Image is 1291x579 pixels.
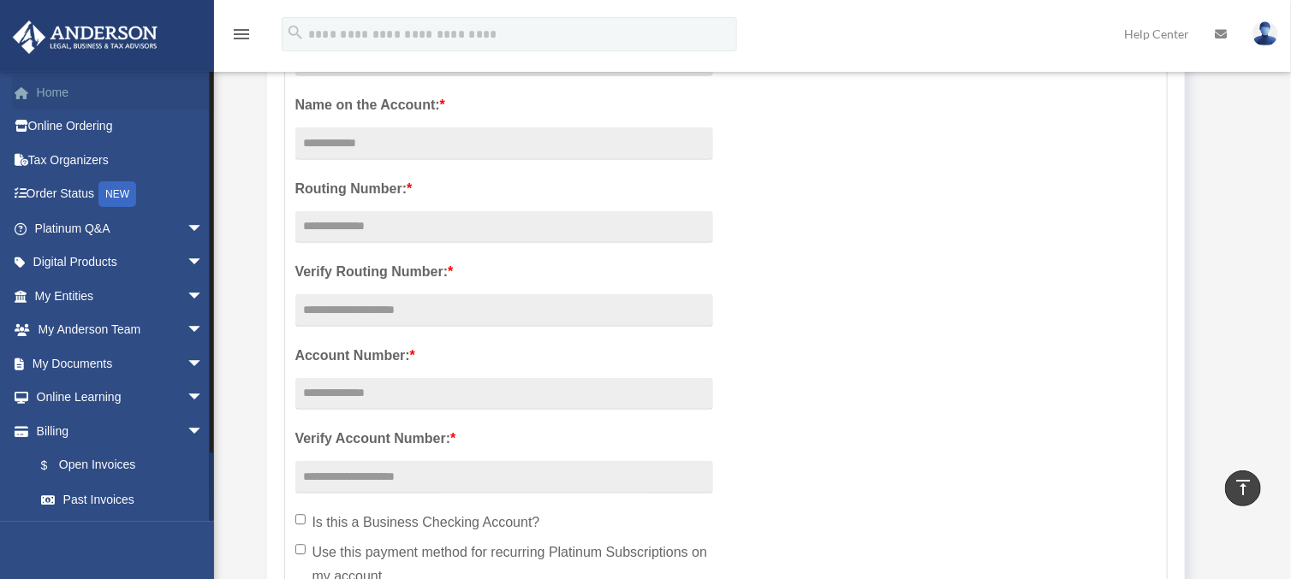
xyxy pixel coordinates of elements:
a: Home [12,75,229,109]
img: User Pic [1252,21,1278,46]
a: Tax Organizers [12,143,229,177]
a: Manage Payments [24,517,221,551]
a: Order StatusNEW [12,177,229,212]
a: vertical_align_top [1225,470,1261,506]
span: arrow_drop_down [187,313,221,348]
i: search [286,23,305,42]
span: arrow_drop_down [187,245,221,281]
i: menu [231,24,252,44]
label: Is this a Business Checking Account? [295,511,713,535]
span: arrow_drop_down [187,211,221,246]
label: Account Number: [295,344,713,368]
a: Past Invoices [24,482,229,517]
a: menu [231,30,252,44]
input: Is this a Business Checking Account? [295,514,306,525]
i: vertical_align_top [1233,477,1253,498]
a: My Documentsarrow_drop_down [12,346,229,381]
a: My Entitiesarrow_drop_down [12,279,229,313]
label: Routing Number: [295,177,713,201]
img: Anderson Advisors Platinum Portal [8,21,163,54]
label: Verify Routing Number: [295,260,713,284]
input: Use this payment method for recurring Platinum Subscriptions on my account. [295,544,306,555]
span: arrow_drop_down [187,279,221,314]
span: arrow_drop_down [187,414,221,449]
span: arrow_drop_down [187,346,221,381]
a: $Open Invoices [24,448,229,483]
a: Billingarrow_drop_down [12,414,229,448]
div: NEW [98,181,136,207]
a: Digital Productsarrow_drop_down [12,245,229,280]
a: Online Learningarrow_drop_down [12,381,229,415]
label: Name on the Account: [295,93,713,117]
span: arrow_drop_down [187,381,221,416]
a: Online Ordering [12,109,229,144]
span: $ [51,455,59,476]
a: Platinum Q&Aarrow_drop_down [12,211,229,245]
label: Verify Account Number: [295,427,713,451]
a: My Anderson Teamarrow_drop_down [12,313,229,347]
